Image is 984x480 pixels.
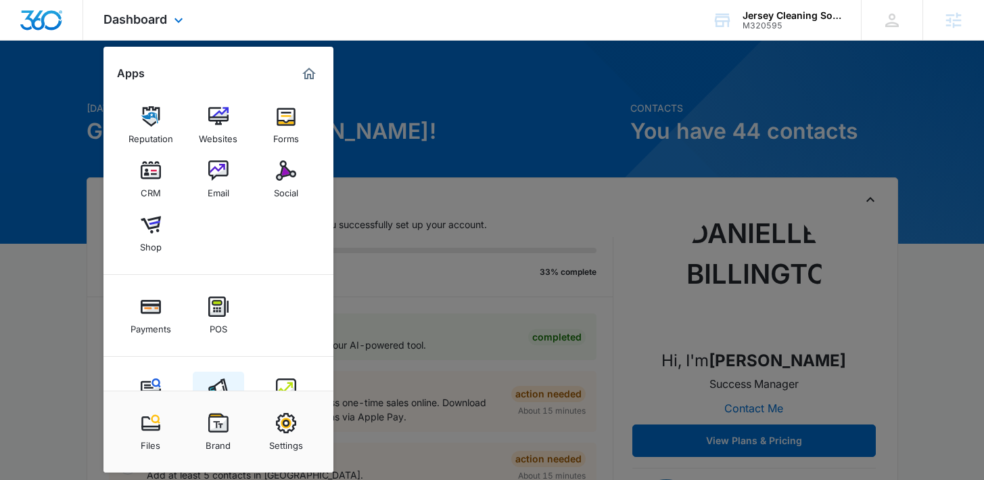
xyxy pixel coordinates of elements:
a: POS [193,290,244,341]
a: Forms [260,100,312,151]
a: Websites [193,100,244,151]
a: Intelligence [260,372,312,423]
a: Payments [125,290,177,341]
div: Brand [206,433,231,451]
div: Reputation [128,127,173,144]
h2: Apps [117,67,145,80]
div: Domain: [DOMAIN_NAME] [35,35,149,46]
a: Shop [125,208,177,259]
a: Settings [260,406,312,458]
a: Email [193,154,244,205]
div: Websites [199,127,237,144]
a: CRM [125,154,177,205]
div: Shop [140,235,162,253]
div: POS [210,317,227,334]
div: Social [274,181,298,198]
div: account name [743,10,841,21]
a: Files [125,406,177,458]
img: tab_domain_overview_orange.svg [37,79,47,89]
img: website_grey.svg [22,35,32,46]
div: v 4.0.25 [38,22,66,32]
div: Settings [269,433,303,451]
img: tab_keywords_by_traffic_grey.svg [135,79,145,89]
a: Brand [193,406,244,458]
div: Domain Overview [51,80,121,89]
div: Files [141,433,160,451]
a: Reputation [125,100,177,151]
div: Email [208,181,229,198]
a: Social [260,154,312,205]
div: account id [743,21,841,30]
img: logo_orange.svg [22,22,32,32]
span: Dashboard [103,12,167,26]
div: Keywords by Traffic [149,80,228,89]
a: Ads [193,372,244,423]
a: Marketing 360® Dashboard [298,63,320,85]
div: CRM [141,181,161,198]
a: Content [125,372,177,423]
div: Forms [273,127,299,144]
div: Payments [131,317,171,334]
